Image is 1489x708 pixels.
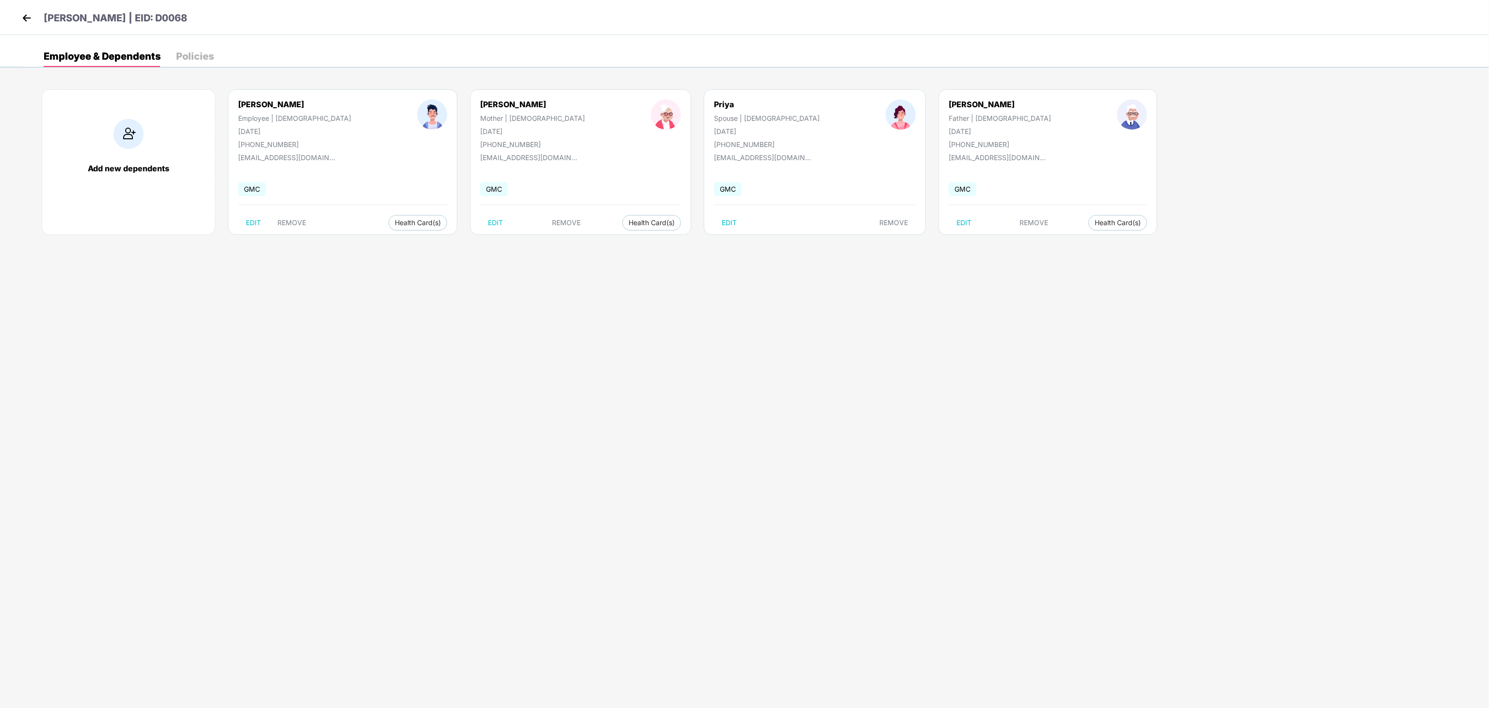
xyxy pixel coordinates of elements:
[1020,219,1048,227] span: REMOVE
[246,219,261,227] span: EDIT
[545,215,589,231] button: REMOVE
[1117,99,1147,130] img: profileImage
[949,153,1046,162] div: [EMAIL_ADDRESS][DOMAIN_NAME]
[872,215,916,231] button: REMOVE
[886,99,916,130] img: profileImage
[480,182,508,196] span: GMC
[238,99,351,109] div: [PERSON_NAME]
[480,215,511,231] button: EDIT
[480,114,585,122] div: Mother | [DEMOGRAPHIC_DATA]
[388,215,447,231] button: Health Card(s)
[238,215,269,231] button: EDIT
[52,164,205,173] div: Add new dependents
[480,153,577,162] div: [EMAIL_ADDRESS][DOMAIN_NAME]
[949,127,1051,135] div: [DATE]
[956,219,971,227] span: EDIT
[480,127,585,135] div: [DATE]
[714,182,742,196] span: GMC
[270,215,314,231] button: REMOVE
[238,153,335,162] div: [EMAIL_ADDRESS][DOMAIN_NAME]
[622,215,681,231] button: Health Card(s)
[949,99,1051,109] div: [PERSON_NAME]
[480,140,585,148] div: [PHONE_NUMBER]
[113,119,144,149] img: addIcon
[949,114,1051,122] div: Father | [DEMOGRAPHIC_DATA]
[44,51,161,61] div: Employee & Dependents
[714,215,744,231] button: EDIT
[44,11,187,26] p: [PERSON_NAME] | EID: D0068
[714,140,820,148] div: [PHONE_NUMBER]
[714,114,820,122] div: Spouse | [DEMOGRAPHIC_DATA]
[722,219,737,227] span: EDIT
[480,99,585,109] div: [PERSON_NAME]
[714,99,820,109] div: Priya
[395,220,441,225] span: Health Card(s)
[277,219,306,227] span: REMOVE
[552,219,581,227] span: REMOVE
[417,99,447,130] img: profileImage
[949,215,979,231] button: EDIT
[238,114,351,122] div: Employee | [DEMOGRAPHIC_DATA]
[714,153,811,162] div: [EMAIL_ADDRESS][DOMAIN_NAME]
[1012,215,1056,231] button: REMOVE
[949,182,976,196] span: GMC
[238,140,351,148] div: [PHONE_NUMBER]
[488,219,503,227] span: EDIT
[629,220,675,225] span: Health Card(s)
[19,11,34,25] img: back
[949,140,1051,148] div: [PHONE_NUMBER]
[651,99,681,130] img: profileImage
[238,127,351,135] div: [DATE]
[879,219,908,227] span: REMOVE
[1088,215,1147,231] button: Health Card(s)
[714,127,820,135] div: [DATE]
[176,51,214,61] div: Policies
[238,182,266,196] span: GMC
[1095,220,1141,225] span: Health Card(s)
